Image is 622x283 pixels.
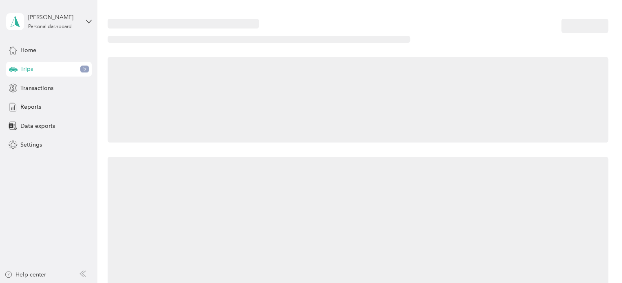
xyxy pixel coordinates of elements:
[4,270,46,279] button: Help center
[28,13,79,22] div: [PERSON_NAME]
[20,122,55,130] span: Data exports
[20,65,33,73] span: Trips
[20,84,53,92] span: Transactions
[80,66,89,73] span: 5
[20,140,42,149] span: Settings
[20,103,41,111] span: Reports
[20,46,36,55] span: Home
[576,237,622,283] iframe: Everlance-gr Chat Button Frame
[28,24,72,29] div: Personal dashboard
